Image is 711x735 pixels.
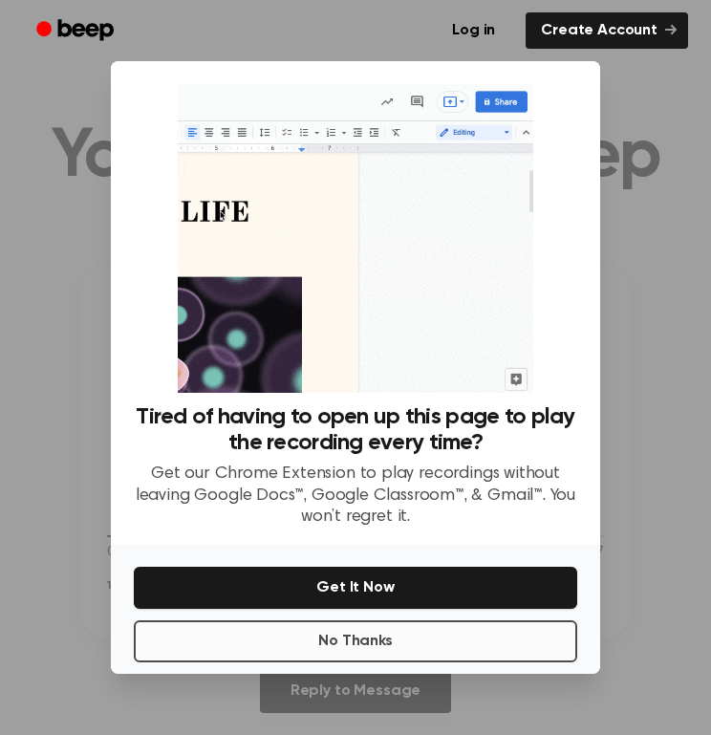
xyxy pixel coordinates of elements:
button: No Thanks [134,620,577,662]
a: Create Account [526,12,688,49]
p: Get our Chrome Extension to play recordings without leaving Google Docs™, Google Classroom™, & Gm... [134,464,577,529]
a: Beep [23,12,131,50]
a: Log in [433,9,514,53]
button: Get It Now [134,567,577,609]
img: Beep extension in action [178,84,532,393]
h3: Tired of having to open up this page to play the recording every time? [134,404,577,456]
